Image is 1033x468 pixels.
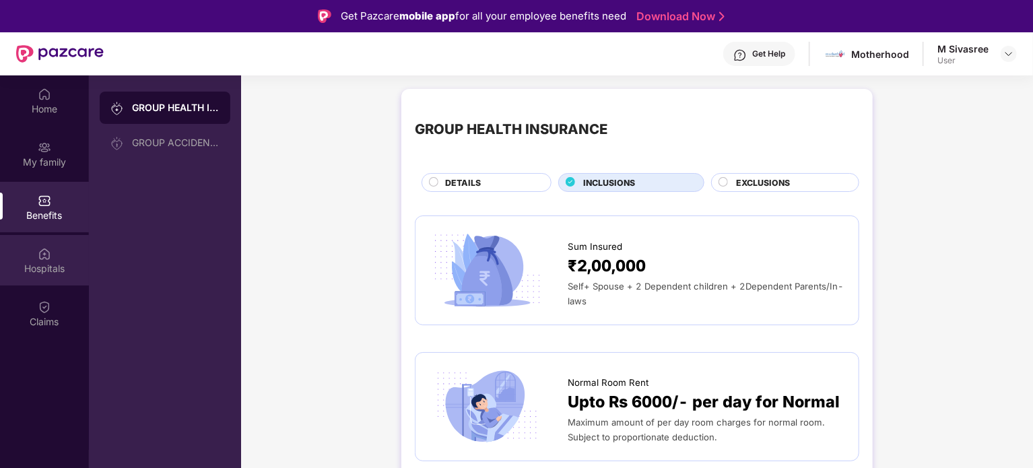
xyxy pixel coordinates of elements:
[132,137,220,148] div: GROUP ACCIDENTAL INSURANCE
[38,141,51,154] img: svg+xml;base64,PHN2ZyB3aWR0aD0iMjAiIGhlaWdodD0iMjAiIHZpZXdCb3g9IjAgMCAyMCAyMCIgZmlsbD0ibm9uZSIgeG...
[445,176,481,189] span: DETAILS
[851,48,909,61] div: Motherhood
[110,102,124,115] img: svg+xml;base64,PHN2ZyB3aWR0aD0iMjAiIGhlaWdodD0iMjAiIHZpZXdCb3g9IjAgMCAyMCAyMCIgZmlsbD0ibm9uZSIgeG...
[1003,48,1014,59] img: svg+xml;base64,PHN2ZyBpZD0iRHJvcGRvd24tMzJ4MzIiIHhtbG5zPSJodHRwOi8vd3d3LnczLm9yZy8yMDAwL3N2ZyIgd2...
[568,281,844,306] span: Self+ Spouse + 2 Dependent children + 2Dependent Parents/In- laws
[110,137,124,150] img: svg+xml;base64,PHN2ZyB3aWR0aD0iMjAiIGhlaWdodD0iMjAiIHZpZXdCb3g9IjAgMCAyMCAyMCIgZmlsbD0ibm9uZSIgeG...
[568,390,840,415] span: Upto Rs 6000/- per day for Normal
[568,254,646,279] span: ₹2,00,000
[38,300,51,314] img: svg+xml;base64,PHN2ZyBpZD0iQ2xhaW0iIHhtbG5zPSJodHRwOi8vd3d3LnczLm9yZy8yMDAwL3N2ZyIgd2lkdGg9IjIwIi...
[937,55,989,66] div: User
[736,176,790,189] span: EXCLUSIONS
[636,9,721,24] a: Download Now
[341,8,626,24] div: Get Pazcare for all your employee benefits need
[826,44,845,64] img: motherhood%20_%20logo.png
[583,176,635,189] span: INCLUSIONS
[415,119,607,140] div: GROUP HEALTH INSURANCE
[429,230,545,310] img: icon
[568,376,648,390] span: Normal Room Rent
[38,88,51,101] img: svg+xml;base64,PHN2ZyBpZD0iSG9tZSIgeG1sbnM9Imh0dHA6Ly93d3cudzMub3JnLzIwMDAvc3ZnIiB3aWR0aD0iMjAiIG...
[318,9,331,23] img: Logo
[752,48,785,59] div: Get Help
[38,194,51,207] img: svg+xml;base64,PHN2ZyBpZD0iQmVuZWZpdHMiIHhtbG5zPSJodHRwOi8vd3d3LnczLm9yZy8yMDAwL3N2ZyIgd2lkdGg9Ij...
[399,9,455,22] strong: mobile app
[568,240,622,254] span: Sum Insured
[429,366,545,447] img: icon
[733,48,747,62] img: svg+xml;base64,PHN2ZyBpZD0iSGVscC0zMngzMiIgeG1sbnM9Imh0dHA6Ly93d3cudzMub3JnLzIwMDAvc3ZnIiB3aWR0aD...
[38,247,51,261] img: svg+xml;base64,PHN2ZyBpZD0iSG9zcGl0YWxzIiB4bWxucz0iaHR0cDovL3d3dy53My5vcmcvMjAwMC9zdmciIHdpZHRoPS...
[16,45,104,63] img: New Pazcare Logo
[719,9,725,24] img: Stroke
[132,101,220,114] div: GROUP HEALTH INSURANCE
[937,42,989,55] div: M Sivasree
[568,417,825,442] span: Maximum amount of per day room charges for normal room. Subject to proportionate deduction.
